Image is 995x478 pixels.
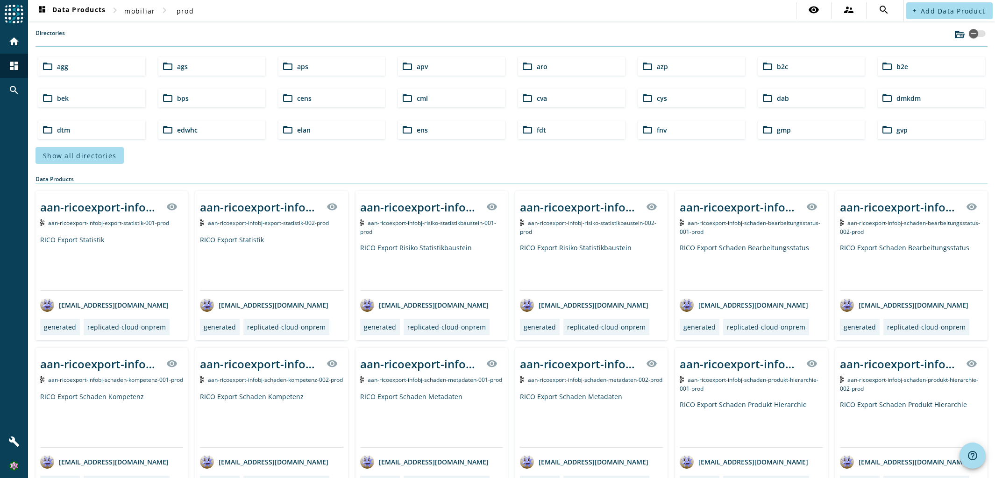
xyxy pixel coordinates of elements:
img: avatar [520,455,534,469]
mat-icon: visibility [806,201,817,212]
span: azp [657,62,668,71]
span: cens [297,94,312,103]
img: avatar [360,455,374,469]
mat-icon: folder_open [162,61,173,72]
span: dtm [57,126,70,134]
img: avatar [680,298,694,312]
img: Kafka Topic: aan-ricoexport-infobj-schaden-bearbeitungsstatus-001-prod [680,219,684,226]
mat-icon: folder_open [762,61,773,72]
img: Kafka Topic: aan-ricoexport-infobj-schaden-produkt-hierarchie-002-prod [840,376,844,383]
mat-icon: help_outline [967,450,978,461]
img: avatar [520,298,534,312]
div: aan-ricoexport-infobj-schaden-metadaten-001-_stage_ [360,356,481,372]
button: Add Data Product [906,2,993,19]
div: replicated-cloud-onprem [407,323,486,331]
span: Kafka Topic: aan-ricoexport-infobj-schaden-kompetenz-002-prod [208,376,343,384]
div: aan-ricoexport-infobj-export-statistik-002-_stage_ [200,199,320,215]
mat-icon: supervisor_account [843,4,854,15]
div: aan-ricoexport-infobj-risiko-statistikbaustein-002-_stage_ [520,199,640,215]
div: aan-ricoexport-infobj-risiko-statistikbaustein-001-_stage_ [360,199,481,215]
div: replicated-cloud-onprem [247,323,326,331]
div: generated [844,323,876,331]
img: avatar [200,298,214,312]
div: generated [524,323,556,331]
mat-icon: build [8,436,20,447]
div: RICO Export Statistik [40,235,183,290]
img: Kafka Topic: aan-ricoexport-infobj-schaden-bearbeitungsstatus-002-prod [840,219,844,226]
div: [EMAIL_ADDRESS][DOMAIN_NAME] [40,455,169,469]
mat-icon: visibility [486,201,497,212]
mat-icon: folder_open [162,124,173,135]
span: Kafka Topic: aan-ricoexport-infobj-schaden-produkt-hierarchie-002-prod [840,376,979,393]
span: Kafka Topic: aan-ricoexport-infobj-schaden-produkt-hierarchie-001-prod [680,376,818,393]
mat-icon: visibility [646,358,657,369]
mat-icon: folder_open [402,61,413,72]
mat-icon: visibility [806,358,817,369]
div: [EMAIL_ADDRESS][DOMAIN_NAME] [680,455,808,469]
div: [EMAIL_ADDRESS][DOMAIN_NAME] [840,298,968,312]
div: aan-ricoexport-infobj-schaden-bearbeitungsstatus-002-_stage_ [840,199,960,215]
mat-icon: visibility [966,201,977,212]
span: Show all directories [43,151,116,160]
img: Kafka Topic: aan-ricoexport-infobj-risiko-statistikbaustein-001-prod [360,219,364,226]
mat-icon: chevron_right [109,5,121,16]
img: Kafka Topic: aan-ricoexport-infobj-schaden-kompetenz-002-prod [200,376,204,383]
mat-icon: search [878,4,889,15]
div: aan-ricoexport-infobj-schaden-kompetenz-002-_stage_ [200,356,320,372]
div: [EMAIL_ADDRESS][DOMAIN_NAME] [360,455,489,469]
span: ens [417,126,428,134]
mat-icon: visibility [166,201,178,212]
span: Data Products [36,5,106,16]
mat-icon: search [8,84,20,96]
div: aan-ricoexport-infobj-schaden-kompetenz-001-_stage_ [40,356,161,372]
div: [EMAIL_ADDRESS][DOMAIN_NAME] [40,298,169,312]
span: edwhc [177,126,198,134]
span: Kafka Topic: aan-ricoexport-infobj-export-statistik-002-prod [208,219,329,227]
div: aan-ricoexport-infobj-schaden-produkt-hierarchie-001-_stage_ [680,356,800,372]
img: Kafka Topic: aan-ricoexport-infobj-export-statistik-002-prod [200,219,204,226]
img: avatar [840,298,854,312]
div: RICO Export Schaden Metadaten [360,392,503,447]
div: replicated-cloud-onprem [887,323,966,331]
div: generated [44,323,76,331]
mat-icon: folder_open [42,92,53,104]
div: replicated-cloud-onprem [727,323,805,331]
div: [EMAIL_ADDRESS][DOMAIN_NAME] [200,455,328,469]
div: [EMAIL_ADDRESS][DOMAIN_NAME] [680,298,808,312]
span: Kafka Topic: aan-ricoexport-infobj-schaden-bearbeitungsstatus-001-prod [680,219,820,236]
div: [EMAIL_ADDRESS][DOMAIN_NAME] [360,298,489,312]
img: avatar [840,455,854,469]
div: [EMAIL_ADDRESS][DOMAIN_NAME] [520,298,648,312]
div: replicated-cloud-onprem [87,323,166,331]
div: Data Products [36,175,988,183]
div: aan-ricoexport-infobj-schaden-bearbeitungsstatus-001-_stage_ [680,199,800,215]
button: prod [170,2,200,19]
span: aps [297,62,308,71]
div: aan-ricoexport-infobj-schaden-produkt-hierarchie-002-_stage_ [840,356,960,372]
div: aan-ricoexport-infobj-export-statistik-001-_stage_ [40,199,161,215]
mat-icon: visibility [486,358,497,369]
span: Add Data Product [921,7,985,15]
img: Kafka Topic: aan-ricoexport-infobj-export-statistik-001-prod [40,219,44,226]
span: cml [417,94,428,103]
img: Kafka Topic: aan-ricoexport-infobj-schaden-kompetenz-001-prod [40,376,44,383]
mat-icon: visibility [966,358,977,369]
div: [EMAIL_ADDRESS][DOMAIN_NAME] [520,455,648,469]
span: apv [417,62,428,71]
div: RICO Export Schaden Produkt Hierarchie [840,400,983,447]
button: Show all directories [36,147,124,164]
div: RICO Export Risiko Statistikbaustein [520,243,663,290]
mat-icon: folder_open [402,92,413,104]
span: cva [537,94,547,103]
span: dmkdm [896,94,921,103]
span: b2e [896,62,908,71]
span: Kafka Topic: aan-ricoexport-infobj-schaden-kompetenz-001-prod [48,376,183,384]
mat-icon: folder_open [642,124,653,135]
mat-icon: folder_open [42,61,53,72]
div: RICO Export Schaden Bearbeitungsstatus [680,243,823,290]
mat-icon: home [8,36,20,47]
img: avatar [680,455,694,469]
mat-icon: folder_open [881,92,893,104]
img: avatar [200,455,214,469]
img: 3487413f3e4f654dbcb0139c4dc6a4cd [9,461,19,471]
